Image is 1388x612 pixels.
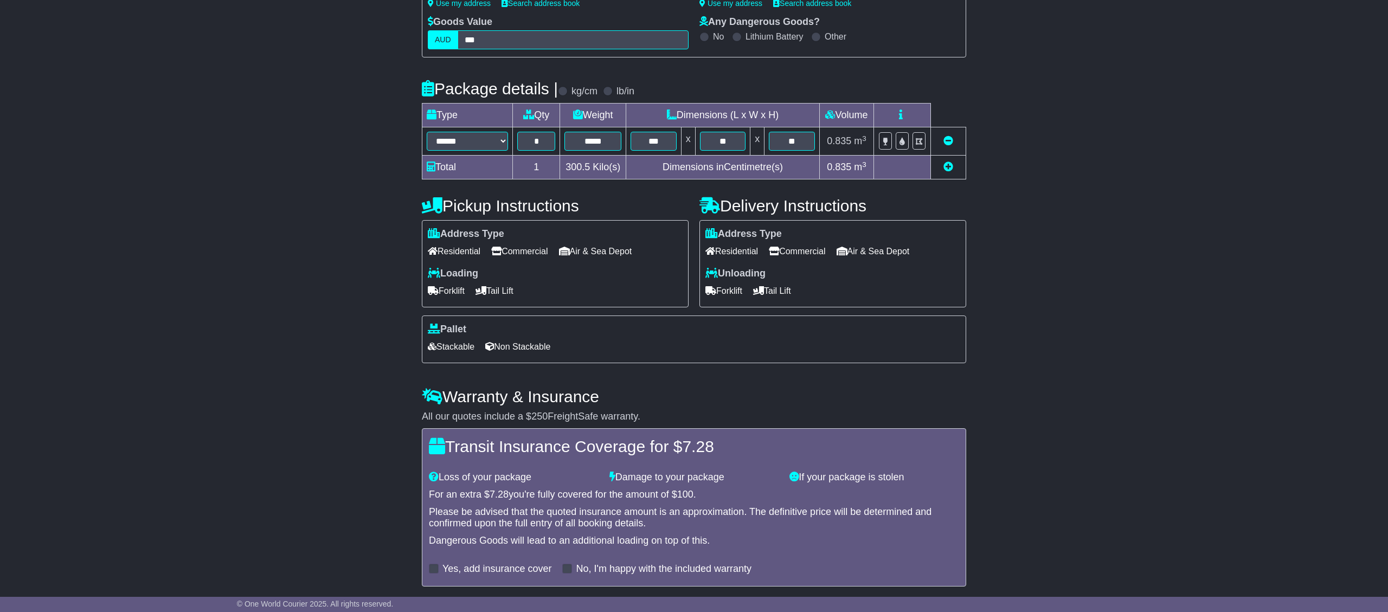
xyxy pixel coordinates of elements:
[560,156,626,179] td: Kilo(s)
[428,30,458,49] label: AUD
[705,243,758,260] span: Residential
[429,535,959,547] div: Dangerous Goods will lead to an additional loading on top of this.
[423,472,604,484] div: Loss of your package
[428,324,466,336] label: Pallet
[827,136,851,146] span: 0.835
[626,156,820,179] td: Dimensions in Centimetre(s)
[429,437,959,455] h4: Transit Insurance Coverage for $
[769,243,825,260] span: Commercial
[475,282,513,299] span: Tail Lift
[422,80,558,98] h4: Package details |
[428,282,465,299] span: Forklift
[626,104,820,127] td: Dimensions (L x W x H)
[422,388,966,405] h4: Warranty & Insurance
[491,243,548,260] span: Commercial
[681,127,695,156] td: x
[237,600,394,608] span: © One World Courier 2025. All rights reserved.
[784,472,965,484] div: If your package is stolen
[429,506,959,530] div: Please be advised that the quoted insurance amount is an approximation. The definitive price will...
[490,489,509,500] span: 7.28
[819,104,873,127] td: Volume
[428,268,478,280] label: Loading
[862,134,866,143] sup: 3
[677,489,693,500] span: 100
[485,338,550,355] span: Non Stackable
[943,136,953,146] a: Remove this item
[837,243,910,260] span: Air & Sea Depot
[442,563,551,575] label: Yes, add insurance cover
[422,197,689,215] h4: Pickup Instructions
[854,162,866,172] span: m
[422,104,513,127] td: Type
[559,243,632,260] span: Air & Sea Depot
[616,86,634,98] label: lb/in
[560,104,626,127] td: Weight
[862,160,866,169] sup: 3
[713,31,724,42] label: No
[699,16,820,28] label: Any Dangerous Goods?
[750,127,764,156] td: x
[422,156,513,179] td: Total
[576,563,751,575] label: No, I'm happy with the included warranty
[699,197,966,215] h4: Delivery Instructions
[428,16,492,28] label: Goods Value
[428,338,474,355] span: Stackable
[531,411,548,422] span: 250
[422,411,966,423] div: All our quotes include a $ FreightSafe warranty.
[753,282,791,299] span: Tail Lift
[746,31,804,42] label: Lithium Battery
[513,104,560,127] td: Qty
[827,162,851,172] span: 0.835
[682,437,714,455] span: 7.28
[705,268,766,280] label: Unloading
[513,156,560,179] td: 1
[571,86,597,98] label: kg/cm
[943,162,953,172] a: Add new item
[429,489,959,501] div: For an extra $ you're fully covered for the amount of $ .
[428,243,480,260] span: Residential
[854,136,866,146] span: m
[604,472,785,484] div: Damage to your package
[825,31,846,42] label: Other
[428,228,504,240] label: Address Type
[566,162,590,172] span: 300.5
[705,282,742,299] span: Forklift
[705,228,782,240] label: Address Type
